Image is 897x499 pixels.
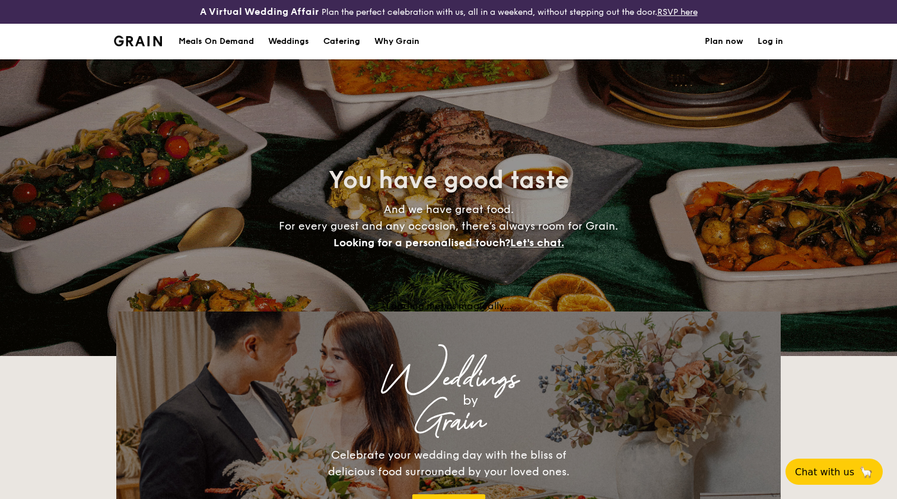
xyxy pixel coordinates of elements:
[510,236,564,249] span: Let's chat.
[265,390,676,411] div: by
[268,24,309,59] div: Weddings
[367,24,427,59] a: Why Grain
[859,465,873,479] span: 🦙
[316,24,367,59] a: Catering
[116,300,781,312] div: Loading menus magically...
[114,36,162,46] img: Grain
[171,24,261,59] a: Meals On Demand
[149,5,747,19] div: Plan the perfect celebration with us, all in a weekend, without stepping out the door.
[221,411,676,433] div: Grain
[200,5,319,19] h4: A Virtual Wedding Affair
[315,447,582,480] div: Celebrate your wedding day with the bliss of delicious food surrounded by your loved ones.
[785,459,883,485] button: Chat with us🦙
[795,466,854,478] span: Chat with us
[261,24,316,59] a: Weddings
[374,24,419,59] div: Why Grain
[114,36,162,46] a: Logotype
[179,24,254,59] div: Meals On Demand
[323,24,360,59] h1: Catering
[657,7,698,17] a: RSVP here
[758,24,783,59] a: Log in
[705,24,743,59] a: Plan now
[221,368,676,390] div: Weddings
